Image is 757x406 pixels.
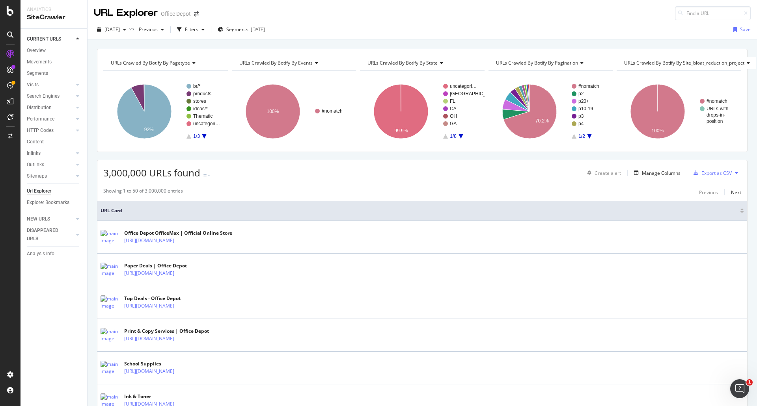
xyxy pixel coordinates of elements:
[27,69,82,78] a: Segments
[27,104,52,112] div: Distribution
[27,187,51,195] div: Url Explorer
[707,119,723,124] text: position
[136,26,158,33] span: Previous
[690,167,732,179] button: Export as CSV
[101,263,120,277] img: main image
[731,187,741,197] button: Next
[27,46,82,55] a: Overview
[535,118,549,124] text: 70.2%
[595,170,621,176] div: Create alert
[193,91,211,96] text: products
[124,269,174,277] a: [URL][DOMAIN_NAME]
[617,77,741,146] svg: A chart.
[27,69,48,78] div: Segments
[238,57,349,69] h4: URLs Crawled By Botify By events
[232,77,356,146] svg: A chart.
[27,126,74,135] a: HTTP Codes
[27,250,82,258] a: Analysis Info
[27,6,81,13] div: Analytics
[450,121,457,126] text: GA
[27,81,74,89] a: Visits
[193,106,208,111] text: ideas/*
[27,172,74,180] a: Sitemaps
[103,166,200,179] span: 3,000,000 URLs found
[194,11,199,17] div: arrow-right-arrow-left
[624,59,744,66] span: URLs Crawled By Botify By site_bloat_reduction_project
[101,328,120,342] img: main image
[450,83,477,89] text: uncategori…
[27,13,81,22] div: SiteCrawler
[193,113,213,119] text: Thematic
[136,23,167,36] button: Previous
[104,26,120,33] span: 2025 Sep. 27th
[394,128,408,133] text: 99.9%
[144,127,154,132] text: 92%
[124,393,209,400] div: Ink & Toner
[101,361,120,375] img: main image
[707,106,730,111] text: URLs-with-
[101,295,120,310] img: main image
[707,112,725,118] text: drops-in-
[578,83,599,89] text: #nomatch
[124,360,209,367] div: School Supplies
[731,189,741,196] div: Next
[631,168,681,178] button: Manage Columns
[27,35,61,43] div: CURRENT URLS
[251,26,265,33] div: [DATE]
[174,23,208,36] button: Filters
[124,335,174,343] a: [URL][DOMAIN_NAME]
[494,57,606,69] h4: URLs Crawled By Botify By pagination
[27,81,39,89] div: Visits
[161,10,191,18] div: Office Depot
[366,57,477,69] h4: URLs Crawled By Botify By state
[623,57,756,69] h4: URLs Crawled By Botify By site_bloat_reduction_project
[578,91,584,96] text: p2
[203,174,207,176] img: Equal
[214,23,268,36] button: Segments[DATE]
[578,121,584,126] text: p4
[450,113,457,119] text: OH
[27,104,74,112] a: Distribution
[27,172,47,180] div: Sitemaps
[642,170,681,176] div: Manage Columns
[27,115,54,123] div: Performance
[27,138,44,146] div: Content
[699,187,718,197] button: Previous
[27,187,82,195] a: Url Explorer
[193,133,200,139] text: 1/3
[584,167,621,179] button: Create alert
[111,59,190,66] span: URLs Crawled By Botify By pagetype
[193,98,206,104] text: stores
[746,379,753,386] span: 1
[27,250,54,258] div: Analysis Info
[27,46,46,55] div: Overview
[124,237,174,245] a: [URL][DOMAIN_NAME]
[27,215,50,223] div: NEW URLS
[27,198,82,207] a: Explorer Bookmarks
[27,226,67,243] div: DISAPPEARED URLS
[699,189,718,196] div: Previous
[94,23,129,36] button: [DATE]
[124,367,174,375] a: [URL][DOMAIN_NAME]
[27,58,52,66] div: Movements
[730,23,751,36] button: Save
[27,126,54,135] div: HTTP Codes
[124,328,209,335] div: Print & Copy Services | Office Depot
[101,207,738,214] span: URL Card
[27,226,74,243] a: DISAPPEARED URLS
[94,6,158,20] div: URL Explorer
[578,98,589,104] text: p20+
[360,77,485,146] svg: A chart.
[496,59,578,66] span: URLs Crawled By Botify By pagination
[27,161,44,169] div: Outlinks
[124,295,209,302] div: Top Deals - Office Depot
[103,77,228,146] svg: A chart.
[124,302,174,310] a: [URL][DOMAIN_NAME]
[185,26,198,33] div: Filters
[27,198,69,207] div: Explorer Bookmarks
[124,230,232,237] div: Office Depot OfficeMax | Official Online Store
